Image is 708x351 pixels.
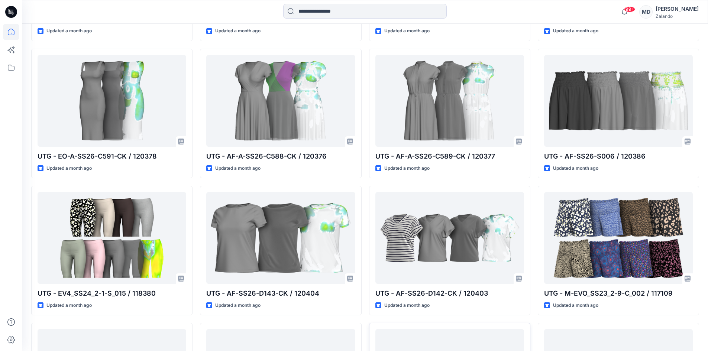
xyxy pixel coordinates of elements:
span: 99+ [624,6,635,12]
div: Zalando [656,13,699,19]
a: UTG - EO-A-SS26-C591-CK / 120378 [38,55,186,147]
a: UTG - AF-A-SS26-C588-CK / 120376 [206,55,355,147]
div: [PERSON_NAME] [656,4,699,13]
a: UTG - EV4_SS24_2-1-S_015 / 118380 [38,192,186,284]
p: Updated a month ago [46,302,92,309]
a: UTG - AF-SS26-D142-CK / 120403 [375,192,524,284]
p: Updated a month ago [215,27,261,35]
a: UTG - AF-SS26-D143-CK / 120404 [206,192,355,284]
p: Updated a month ago [553,302,598,309]
p: UTG - AF-A-SS26-C589-CK / 120377 [375,151,524,162]
a: UTG - AF-A-SS26-C589-CK / 120377 [375,55,524,147]
p: Updated a month ago [384,165,430,172]
p: Updated a month ago [215,165,261,172]
p: Updated a month ago [215,302,261,309]
p: Updated a month ago [46,27,92,35]
div: MD [639,5,653,19]
p: UTG - M-EVO_SS23_2-9-C_002 / 117109 [544,288,693,299]
p: UTG - EV4_SS24_2-1-S_015 / 118380 [38,288,186,299]
a: UTG - M-EVO_SS23_2-9-C_002 / 117109 [544,192,693,284]
p: UTG - AF-A-SS26-C588-CK / 120376 [206,151,355,162]
p: Updated a month ago [553,165,598,172]
p: Updated a month ago [384,27,430,35]
p: Updated a month ago [384,302,430,309]
p: UTG - AF-SS26-D142-CK / 120403 [375,288,524,299]
a: UTG - AF-SS26-S006 / 120386 [544,55,693,147]
p: Updated a month ago [46,165,92,172]
p: UTG - AF-SS26-D143-CK / 120404 [206,288,355,299]
p: UTG - AF-SS26-S006 / 120386 [544,151,693,162]
p: Updated a month ago [553,27,598,35]
p: UTG - EO-A-SS26-C591-CK / 120378 [38,151,186,162]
